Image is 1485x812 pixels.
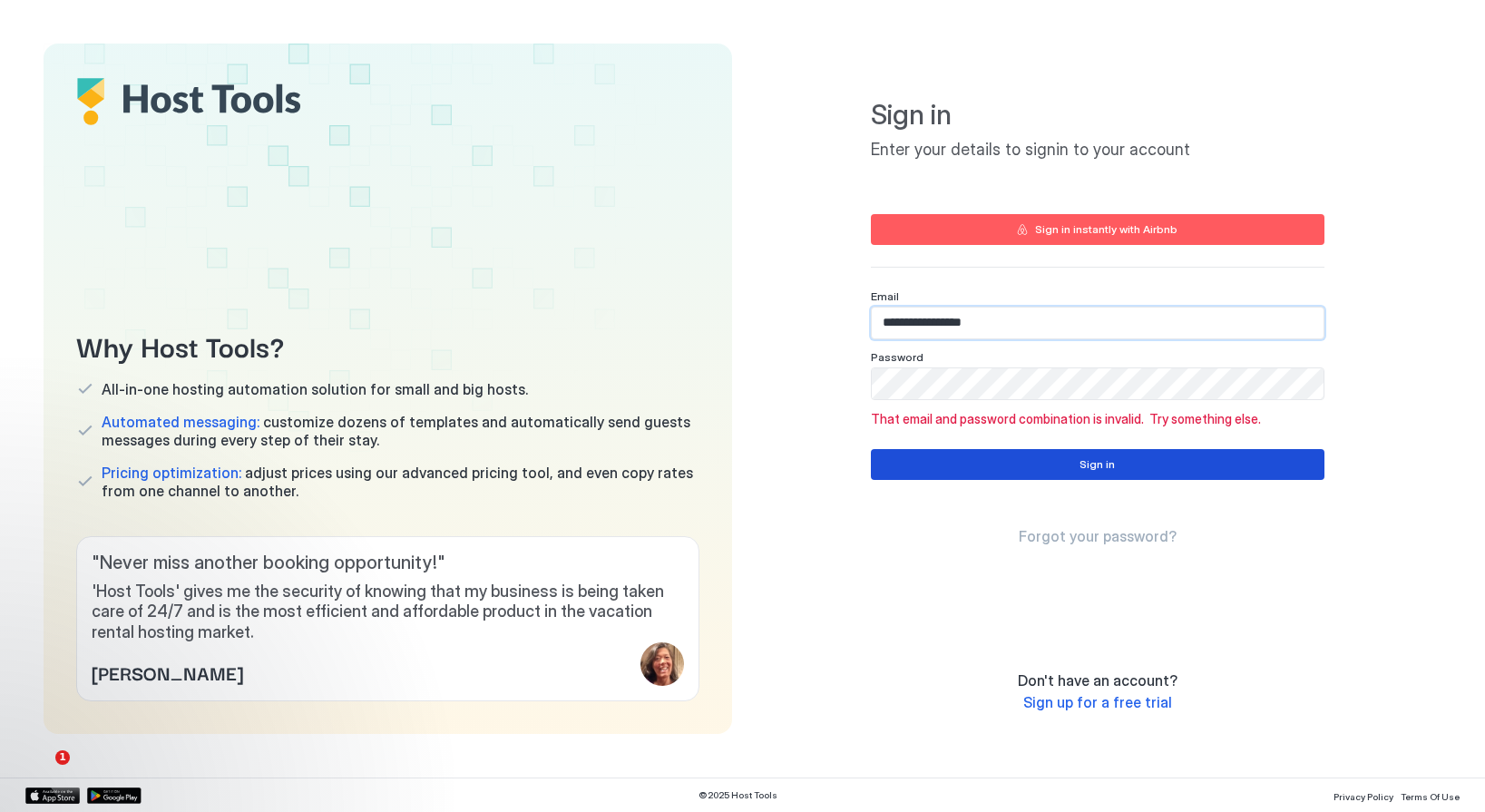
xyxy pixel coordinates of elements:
[872,368,1324,399] input: Input Field
[1019,527,1177,545] span: Forgot your password?
[871,411,1324,427] span: That email and password combination is invalid. Try something else.
[1023,693,1172,711] span: Sign up for a free trial
[699,789,777,801] span: © 2025 Host Tools
[872,308,1324,338] input: Input Field
[1018,671,1177,690] span: Don't have an account?
[102,413,699,449] span: customize dozens of templates and automatically send guests messages during every step of their s...
[87,788,142,804] a: Google Play Store
[25,788,80,804] a: App Store
[102,464,241,482] span: Pricing optimization:
[871,214,1324,245] button: Sign in instantly with Airbnb
[102,464,699,500] span: adjust prices using our advanced pricing tool, and even copy rates from one channel to another.
[18,750,62,794] iframe: Intercom live chat
[1334,791,1393,802] span: Privacy Policy
[871,98,1324,132] span: Sign in
[1401,791,1460,802] span: Terms Of Use
[92,552,684,574] span: " Never miss another booking opportunity! "
[1334,786,1393,805] a: Privacy Policy
[871,350,923,364] span: Password
[102,380,528,398] span: All-in-one hosting automation solution for small and big hosts.
[76,325,699,366] span: Why Host Tools?
[92,582,684,643] span: 'Host Tools' gives me the security of knowing that my business is being taken care of 24/7 and is...
[1035,221,1177,238] div: Sign in instantly with Airbnb
[640,642,684,686] div: profile
[871,140,1324,161] span: Enter your details to signin to your account
[1080,456,1115,473] div: Sign in
[14,636,376,763] iframe: Intercom notifications message
[1019,527,1177,546] a: Forgot your password?
[871,289,899,303] span: Email
[1023,693,1172,712] a: Sign up for a free trial
[102,413,259,431] span: Automated messaging:
[871,449,1324,480] button: Sign in
[1401,786,1460,805] a: Terms Of Use
[55,750,70,765] span: 1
